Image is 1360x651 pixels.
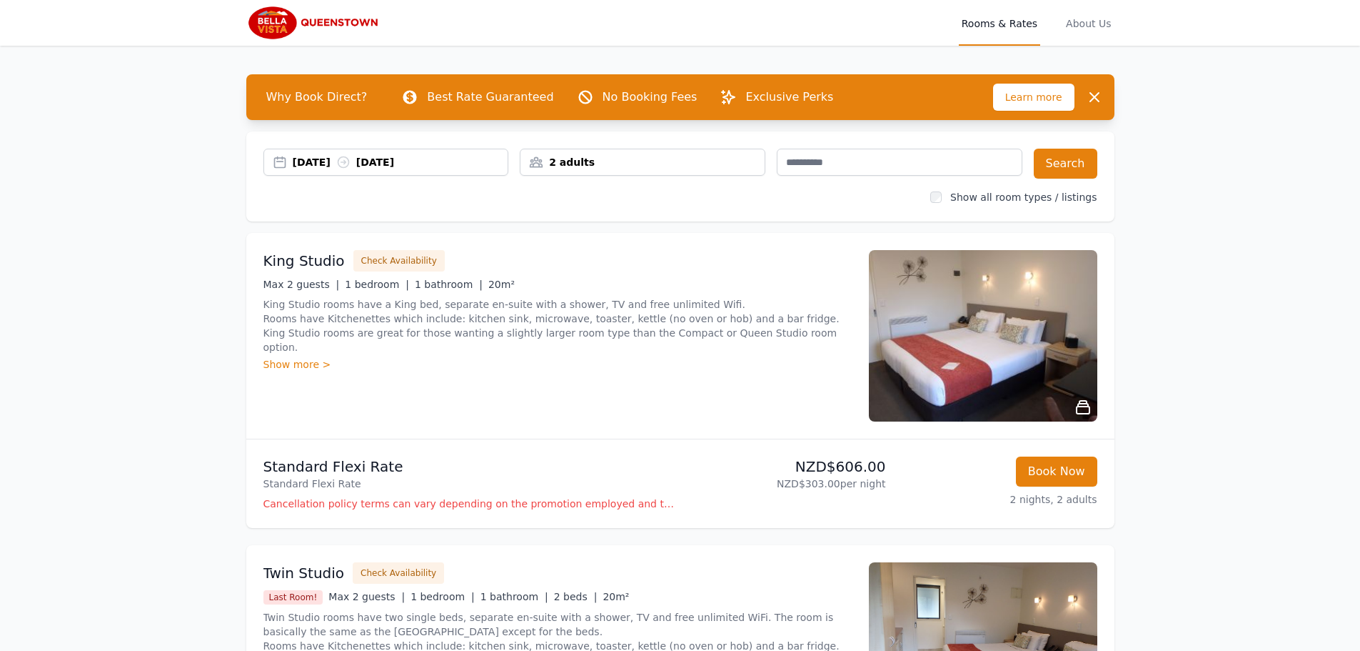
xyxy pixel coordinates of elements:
p: King Studio rooms have a King bed, separate en-suite with a shower, TV and free unlimited Wifi. R... [263,297,852,354]
p: NZD$606.00 [686,457,886,477]
span: 1 bedroom | [410,591,475,602]
span: Max 2 guests | [263,279,340,290]
p: No Booking Fees [603,89,697,106]
img: Bella Vista Queenstown [246,6,384,40]
span: 1 bedroom | [345,279,409,290]
p: NZD$303.00 per night [686,477,886,491]
span: 1 bathroom | [415,279,483,290]
span: Last Room! [263,590,323,605]
span: Max 2 guests | [328,591,405,602]
span: 1 bathroom | [480,591,548,602]
div: Show more > [263,357,852,372]
p: Standard Flexi Rate [263,457,675,477]
button: Search [1034,149,1097,179]
h3: Twin Studio [263,563,345,583]
p: 2 nights, 2 adults [897,492,1097,507]
h3: King Studio [263,251,345,271]
span: Learn more [993,84,1074,111]
span: Why Book Direct? [255,83,379,111]
div: [DATE] [DATE] [293,155,508,169]
p: Standard Flexi Rate [263,477,675,491]
button: Check Availability [353,250,445,272]
div: 2 adults [520,155,765,169]
p: Cancellation policy terms can vary depending on the promotion employed and the time of stay of th... [263,497,675,511]
span: 20m² [603,591,629,602]
span: 20m² [488,279,515,290]
span: 2 beds | [554,591,598,602]
label: Show all room types / listings [950,192,1097,203]
button: Book Now [1016,457,1097,487]
p: Best Rate Guaranteed [427,89,553,106]
button: Check Availability [353,562,444,584]
p: Exclusive Perks [745,89,833,106]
